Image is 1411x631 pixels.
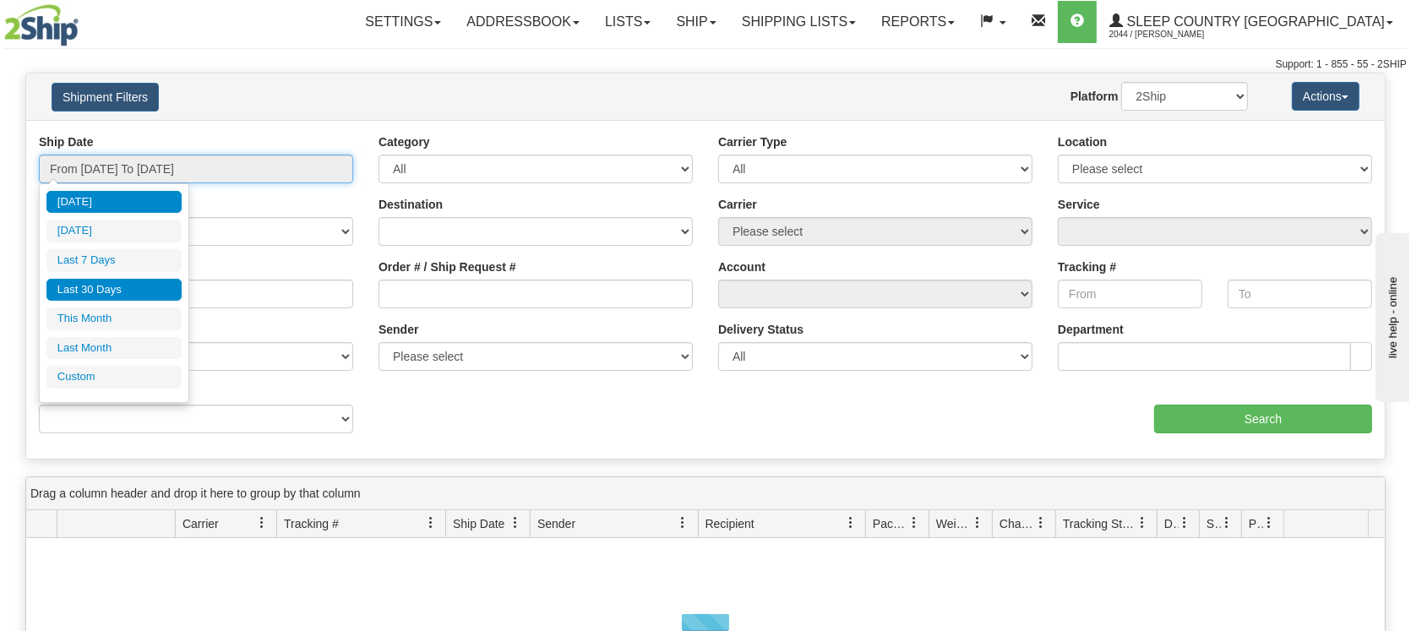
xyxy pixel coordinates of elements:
[454,1,592,43] a: Addressbook
[379,258,516,275] label: Order # / Ship Request #
[1292,82,1359,111] button: Actions
[4,4,79,46] img: logo2044.jpg
[1228,280,1372,308] input: To
[46,191,182,214] li: [DATE]
[705,515,755,532] span: Recipient
[537,515,575,532] span: Sender
[669,509,698,537] a: Sender filter column settings
[1109,26,1236,43] span: 2044 / [PERSON_NAME]
[718,133,787,150] label: Carrier Type
[1249,515,1263,532] span: Pickup Status
[1097,1,1406,43] a: Sleep Country [GEOGRAPHIC_DATA] 2044 / [PERSON_NAME]
[869,1,967,43] a: Reports
[46,220,182,242] li: [DATE]
[718,258,765,275] label: Account
[1058,280,1202,308] input: From
[718,196,757,213] label: Carrier
[1128,509,1157,537] a: Tracking Status filter column settings
[836,509,865,537] a: Recipient filter column settings
[1058,133,1107,150] label: Location
[1058,196,1100,213] label: Service
[1164,515,1179,532] span: Delivery Status
[46,307,182,330] li: This Month
[379,321,418,338] label: Sender
[1027,509,1055,537] a: Charge filter column settings
[963,509,992,537] a: Weight filter column settings
[936,515,972,532] span: Weight
[352,1,454,43] a: Settings
[417,509,445,537] a: Tracking # filter column settings
[379,196,443,213] label: Destination
[46,337,182,360] li: Last Month
[26,477,1385,510] div: grid grouping header
[1372,229,1409,401] iframe: chat widget
[729,1,869,43] a: Shipping lists
[1071,88,1119,105] label: Platform
[46,249,182,272] li: Last 7 Days
[4,57,1407,72] div: Support: 1 - 855 - 55 - 2SHIP
[183,515,219,532] span: Carrier
[379,133,430,150] label: Category
[718,321,804,338] label: Delivery Status
[46,366,182,389] li: Custom
[248,509,276,537] a: Carrier filter column settings
[1058,258,1116,275] label: Tracking #
[1212,509,1241,537] a: Shipment Issues filter column settings
[46,279,182,302] li: Last 30 Days
[1063,515,1136,532] span: Tracking Status
[900,509,929,537] a: Packages filter column settings
[1123,14,1385,29] span: Sleep Country [GEOGRAPHIC_DATA]
[52,83,159,112] button: Shipment Filters
[1255,509,1283,537] a: Pickup Status filter column settings
[1207,515,1221,532] span: Shipment Issues
[1000,515,1035,532] span: Charge
[453,515,504,532] span: Ship Date
[39,133,94,150] label: Ship Date
[1058,321,1124,338] label: Department
[663,1,728,43] a: Ship
[284,515,339,532] span: Tracking #
[1170,509,1199,537] a: Delivery Status filter column settings
[873,515,908,532] span: Packages
[1154,405,1372,433] input: Search
[501,509,530,537] a: Ship Date filter column settings
[13,14,156,27] div: live help - online
[592,1,663,43] a: Lists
